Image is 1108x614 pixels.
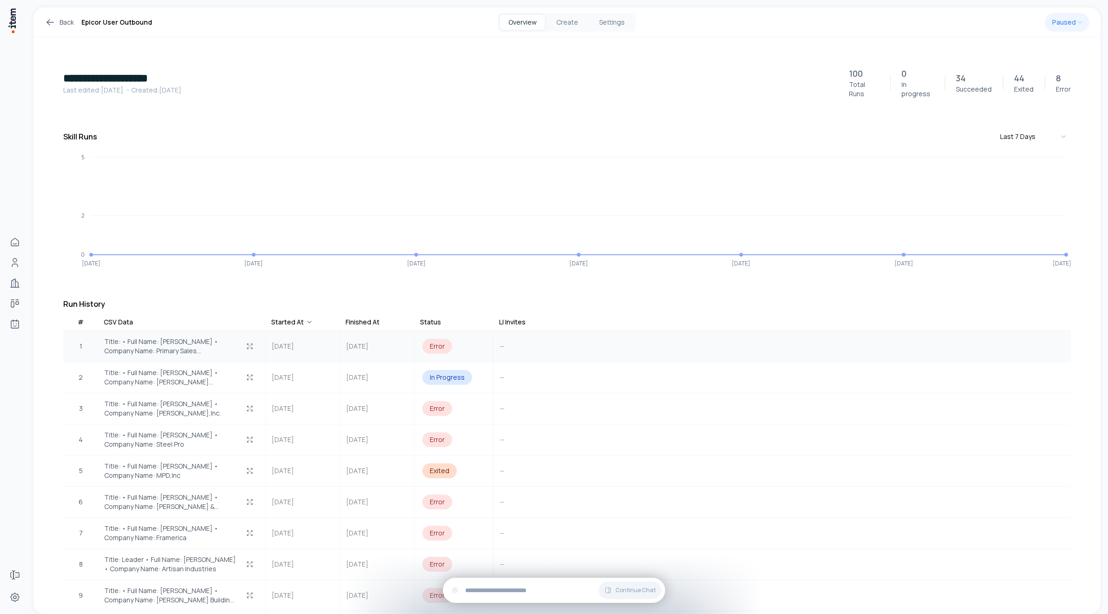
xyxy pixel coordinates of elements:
button: Overview [500,15,545,30]
div: In Progress [422,370,472,385]
div: # [78,317,84,327]
a: People [6,253,24,272]
div: Continue Chat [443,578,665,603]
div: Error [422,432,452,447]
a: Home [6,233,24,251]
p: 34 [956,72,966,85]
span: Title: • Full Name: Shawn Hobdy • Company Name: MPD,Inc [104,462,237,480]
p: Exited [1014,85,1034,94]
div: Started At [271,317,313,327]
tspan: [DATE] [894,259,913,267]
span: Continue Chat [615,587,656,594]
tspan: [DATE] [407,259,426,267]
a: Companies [6,274,24,292]
span: Title: • Full Name: Garret Travers • Company Name: Framerica [104,524,237,542]
a: Back [45,17,74,28]
span: 6 [79,497,83,507]
div: Error [422,557,452,572]
span: Title: • Full Name: Josh Booker • Company Name: Steel Pro [104,430,237,449]
div: CSV Data [104,317,133,327]
span: — [500,342,505,350]
div: Error [422,339,452,354]
img: Item Brain Logo [7,7,17,34]
span: 8 [79,559,83,569]
span: Title: • Full Name: Mike Gross • Company Name: Ashworth Bros.,Inc. [104,368,237,387]
span: Title: Leader • Full Name: John Kane • Company Name: Artisan Industries [104,555,237,574]
tspan: [DATE] [1053,259,1071,267]
span: — [500,560,505,568]
div: LI Invites [499,317,526,327]
h3: Skill Runs [63,131,97,142]
span: 3 [79,403,83,414]
span: Title: • Full Name: Dylan Benner • Company Name: L. L. Bean,Inc. [104,399,237,418]
span: 1 [80,341,82,351]
span: Title: • Full Name: Andrew L Shellenbarger • Company Name: Lester Building Systems,LLC [104,586,237,605]
a: Forms [6,566,24,584]
span: — [500,497,505,506]
p: Last edited: [DATE] ・Created: [DATE] [63,86,838,95]
div: Error [422,495,452,509]
span: 4 [79,435,83,445]
span: 5 [79,466,83,476]
a: Deals [6,294,24,313]
h1: Epicor User Outbound [81,17,152,28]
button: Continue Chat [599,581,661,599]
button: Last 7 Days [996,128,1071,145]
button: Create [545,15,589,30]
span: — [500,373,505,382]
tspan: [DATE] [244,259,263,267]
p: 8 [1056,72,1061,85]
div: Error [422,526,452,541]
p: Total Runs [849,80,879,99]
div: Error [422,588,452,603]
span: Title: • Full Name: Jonathan Phillips • Company Name: Austin Hardware & Supply,Inc [104,493,237,511]
p: In progress [901,80,934,99]
div: Finished At [346,317,380,327]
tspan: [DATE] [732,259,750,267]
tspan: 0 [81,251,85,258]
span: — [500,528,505,537]
div: Error [422,401,452,416]
a: Agents [6,315,24,333]
p: 0 [901,67,907,80]
tspan: [DATE] [82,259,100,267]
a: Settings [6,588,24,607]
tspan: [DATE] [569,259,588,267]
h3: Run History [63,298,1071,310]
button: Settings [589,15,634,30]
p: Error [1056,85,1071,94]
span: 9 [79,590,83,601]
span: 7 [79,528,83,538]
div: Exited [422,463,457,478]
span: — [500,435,505,444]
tspan: 2 [81,211,85,219]
p: 100 [849,67,863,80]
p: Succeeded [956,85,992,94]
tspan: 5 [81,153,85,161]
span: Title: • Full Name: Melinda Moyle • Company Name: Primary Sales Australia [104,337,237,356]
p: 44 [1014,72,1024,85]
span: 2 [79,372,83,383]
span: — [500,466,505,475]
div: Status [420,317,441,327]
span: — [500,404,505,413]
